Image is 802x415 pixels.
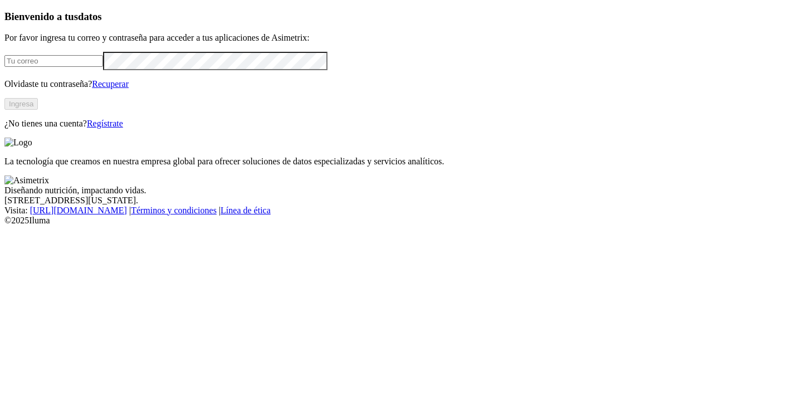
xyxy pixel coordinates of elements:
[4,138,32,148] img: Logo
[78,11,102,22] span: datos
[221,206,271,215] a: Línea de ética
[4,185,798,196] div: Diseñando nutrición, impactando vidas.
[4,206,798,216] div: Visita : | |
[4,11,798,23] h3: Bienvenido a tus
[92,79,129,89] a: Recuperar
[4,98,38,110] button: Ingresa
[87,119,123,128] a: Regístrate
[4,79,798,89] p: Olvidaste tu contraseña?
[4,157,798,167] p: La tecnología que creamos en nuestra empresa global para ofrecer soluciones de datos especializad...
[4,175,49,185] img: Asimetrix
[30,206,127,215] a: [URL][DOMAIN_NAME]
[4,55,103,67] input: Tu correo
[4,119,798,129] p: ¿No tienes una cuenta?
[131,206,217,215] a: Términos y condiciones
[4,216,798,226] div: © 2025 Iluma
[4,196,798,206] div: [STREET_ADDRESS][US_STATE].
[4,33,798,43] p: Por favor ingresa tu correo y contraseña para acceder a tus aplicaciones de Asimetrix:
